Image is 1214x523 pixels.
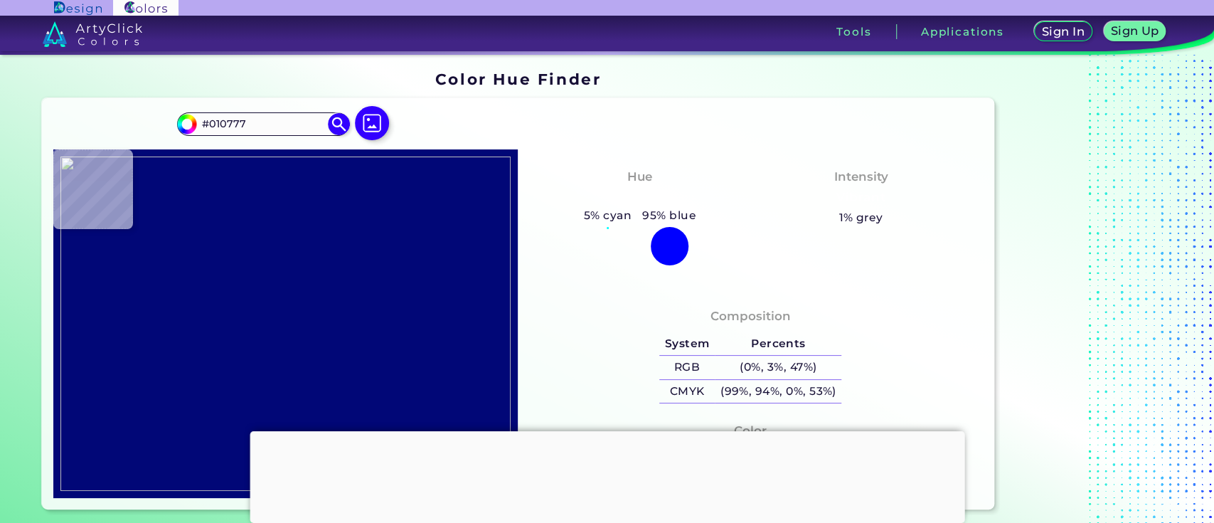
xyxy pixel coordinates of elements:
iframe: Advertisement [250,431,964,519]
h5: RGB [659,356,715,379]
img: icon search [328,113,349,134]
h5: CMYK [659,380,715,403]
h4: Intensity [834,167,888,187]
h3: Blue [619,189,661,206]
h1: Color Hue Finder [435,68,601,90]
img: 5f7cd247-ea0e-43b0-8ca0-51cf72c2e7b8 [60,157,511,491]
img: ArtyClick Design logo [54,1,102,15]
h5: 5% cyan [578,206,637,225]
h3: Vibrant [830,189,892,206]
a: Sign In [1037,23,1089,41]
h4: Composition [710,306,791,327]
h5: Sign Up [1113,26,1157,36]
h3: Tools [836,26,871,37]
h5: (0%, 3%, 47%) [715,356,841,379]
img: logo_artyclick_colors_white.svg [43,21,143,47]
h4: Hue [627,167,652,187]
h3: Applications [921,26,1004,37]
a: Sign Up [1107,23,1163,41]
h5: Percents [715,332,841,356]
h5: Sign In [1044,26,1082,37]
iframe: Advertisement [1000,65,1178,515]
h5: (99%, 94%, 0%, 53%) [715,380,841,403]
img: icon picture [355,106,389,140]
h5: 1% grey [838,208,883,227]
h4: Color [734,421,767,441]
input: type color.. [197,115,329,134]
h5: System [659,332,715,356]
h5: 95% blue [637,206,702,225]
